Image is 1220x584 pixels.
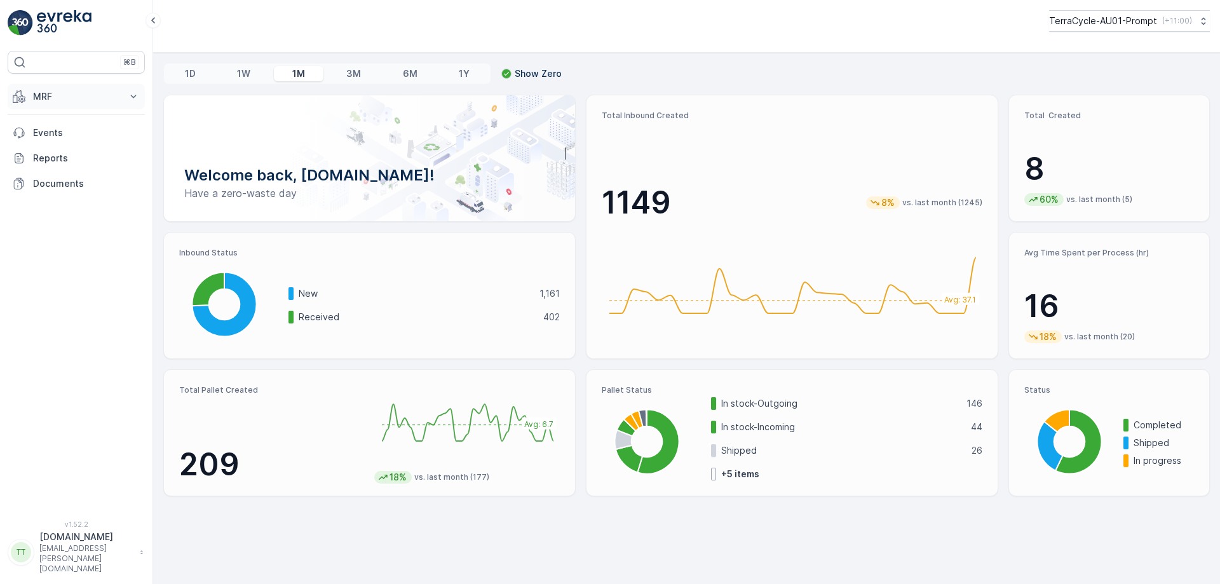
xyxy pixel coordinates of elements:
[902,198,982,208] p: vs. last month (1245)
[1134,419,1194,431] p: Completed
[602,111,982,121] p: Total Inbound Created
[602,184,671,222] p: 1149
[39,531,133,543] p: [DOMAIN_NAME]
[299,287,531,300] p: New
[1024,248,1194,258] p: Avg Time Spent per Process (hr)
[184,165,555,186] p: Welcome back, [DOMAIN_NAME]!
[292,67,305,80] p: 1M
[8,120,145,146] a: Events
[602,385,982,395] p: Pallet Status
[39,543,133,574] p: [EMAIL_ADDRESS][PERSON_NAME][DOMAIN_NAME]
[1038,193,1060,206] p: 60%
[8,520,145,528] span: v 1.52.2
[721,421,963,433] p: In stock-Incoming
[1134,454,1194,467] p: In progress
[237,67,250,80] p: 1W
[179,385,364,395] p: Total Pallet Created
[33,90,119,103] p: MRF
[459,67,470,80] p: 1Y
[33,177,140,190] p: Documents
[185,67,196,80] p: 1D
[123,57,136,67] p: ⌘B
[299,311,535,323] p: Received
[1134,437,1194,449] p: Shipped
[1024,287,1194,325] p: 16
[880,196,896,209] p: 8%
[721,468,759,480] p: + 5 items
[1162,16,1192,26] p: ( +11:00 )
[1064,332,1135,342] p: vs. last month (20)
[33,152,140,165] p: Reports
[8,10,33,36] img: logo
[8,531,145,574] button: TT[DOMAIN_NAME][EMAIL_ADDRESS][PERSON_NAME][DOMAIN_NAME]
[1038,330,1058,343] p: 18%
[8,84,145,109] button: MRF
[1049,15,1157,27] p: TerraCycle-AU01-Prompt
[1049,10,1210,32] button: TerraCycle-AU01-Prompt(+11:00)
[179,445,364,484] p: 209
[539,287,560,300] p: 1,161
[184,186,555,201] p: Have a zero-waste day
[1024,385,1194,395] p: Status
[1024,111,1194,121] p: Total Created
[414,472,489,482] p: vs. last month (177)
[515,67,562,80] p: Show Zero
[11,542,31,562] div: TT
[388,471,408,484] p: 18%
[721,397,958,410] p: In stock-Outgoing
[33,126,140,139] p: Events
[966,397,982,410] p: 146
[972,444,982,457] p: 26
[179,248,560,258] p: Inbound Status
[971,421,982,433] p: 44
[346,67,361,80] p: 3M
[543,311,560,323] p: 402
[8,146,145,171] a: Reports
[8,171,145,196] a: Documents
[1066,194,1132,205] p: vs. last month (5)
[403,67,417,80] p: 6M
[1024,150,1194,188] p: 8
[37,10,91,36] img: logo_light-DOdMpM7g.png
[721,444,963,457] p: Shipped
